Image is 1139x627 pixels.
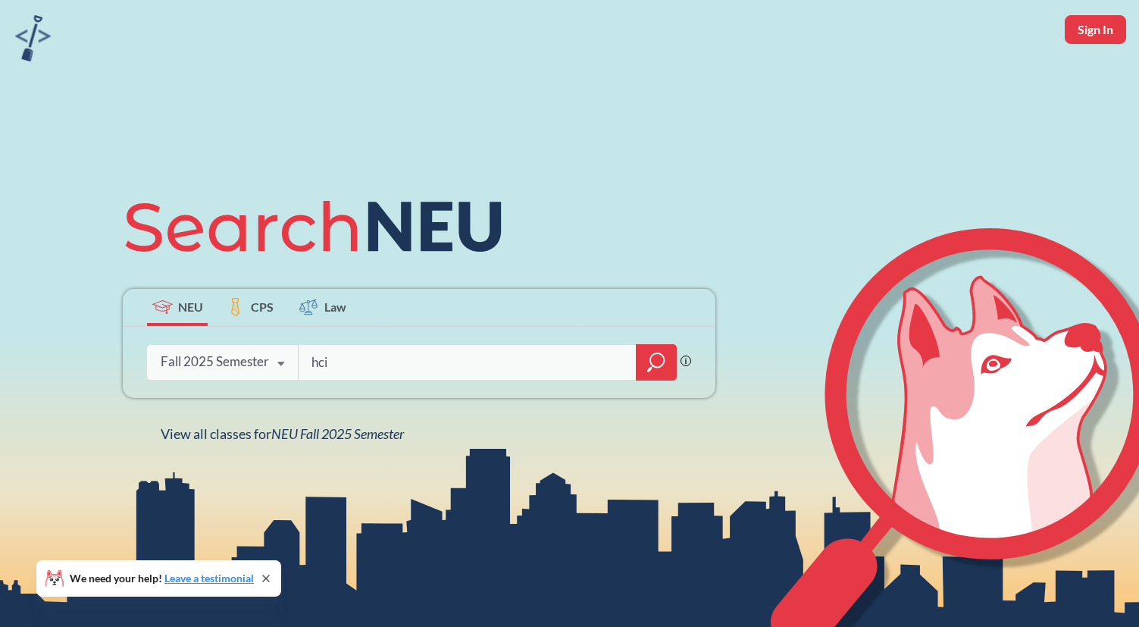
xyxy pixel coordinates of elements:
button: Sign In [1065,15,1126,44]
a: Leave a testimonial [164,572,254,585]
span: CPS [251,298,274,315]
div: Fall 2025 Semester [161,353,269,370]
svg: magnifying glass [647,352,665,373]
a: sandbox logo [15,15,51,66]
span: NEU [178,298,203,315]
span: NEU Fall 2025 Semester [271,425,404,442]
span: View all classes for [161,425,404,442]
input: Class, professor, course number, "phrase" [310,346,625,378]
span: Law [324,298,346,315]
div: magnifying glass [636,344,677,381]
span: We need your help! [70,573,254,584]
img: sandbox logo [15,15,51,61]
